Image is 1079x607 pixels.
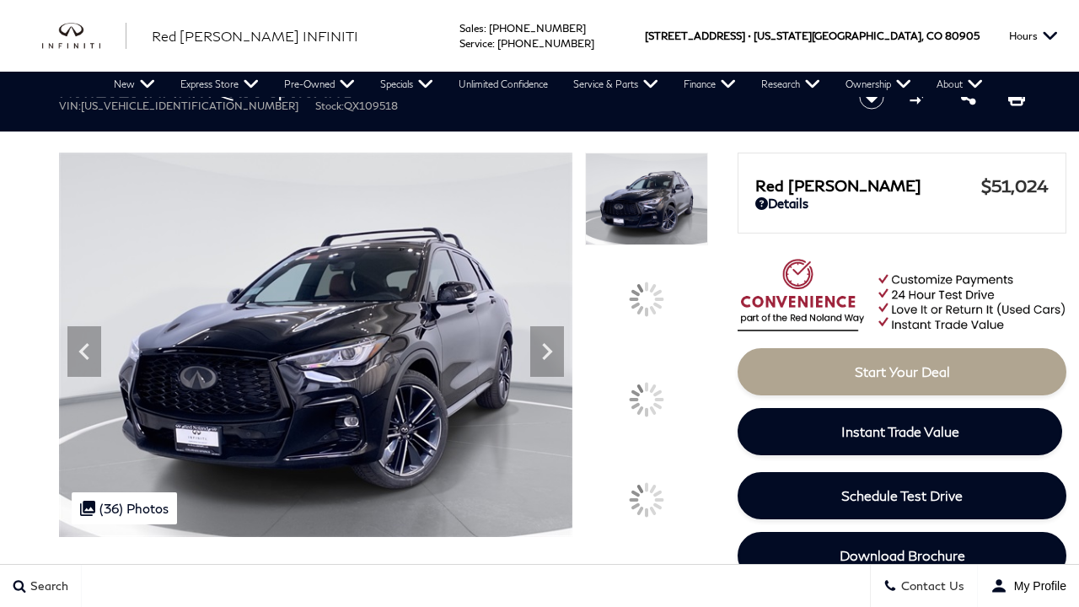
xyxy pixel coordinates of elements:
a: About [924,72,996,97]
a: Service & Parts [561,72,671,97]
button: user-profile-menu [978,565,1079,607]
span: Red [PERSON_NAME] INFINITI [152,28,358,44]
a: Specials [368,72,446,97]
a: [PHONE_NUMBER] [497,37,594,50]
a: Unlimited Confidence [446,72,561,97]
span: Download Brochure [840,547,965,563]
span: : [484,22,486,35]
a: Pre-Owned [271,72,368,97]
img: New 2025 BLACK OBSIDIAN INFINITI Sport AWD image 1 [59,153,572,537]
a: Finance [671,72,749,97]
img: New 2025 BLACK OBSIDIAN INFINITI Sport AWD image 1 [585,153,708,245]
a: Red [PERSON_NAME] INFINITI [152,26,358,46]
span: Schedule Test Drive [841,487,963,503]
a: Ownership [833,72,924,97]
a: Red [PERSON_NAME] $51,024 [755,175,1049,196]
span: $51,024 [981,175,1049,196]
a: [PHONE_NUMBER] [489,22,586,35]
span: Stock: [315,99,344,112]
a: Instant Trade Value [738,408,1062,455]
a: Download Brochure [738,532,1066,579]
a: infiniti [42,23,126,50]
span: Instant Trade Value [841,423,959,439]
img: INFINITI [42,23,126,50]
nav: Main Navigation [101,72,996,97]
a: Schedule Test Drive [738,472,1066,519]
span: Search [26,579,68,594]
span: Sales [459,22,484,35]
span: QX109518 [344,99,398,112]
span: VIN: [59,99,81,112]
span: : [492,37,495,50]
a: Express Store [168,72,271,97]
span: Contact Us [897,579,964,594]
span: Red [PERSON_NAME] [755,176,981,195]
span: My Profile [1007,579,1066,593]
span: Start Your Deal [855,363,950,379]
a: Details [755,196,1049,211]
span: [US_VEHICLE_IDENTIFICATION_NUMBER] [81,99,298,112]
div: (36) Photos [72,492,177,524]
span: Service [459,37,492,50]
a: Start Your Deal [738,348,1066,395]
a: [STREET_ADDRESS] • [US_STATE][GEOGRAPHIC_DATA], CO 80905 [645,30,980,42]
a: New [101,72,168,97]
button: Compare vehicle [907,84,932,110]
a: Research [749,72,833,97]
